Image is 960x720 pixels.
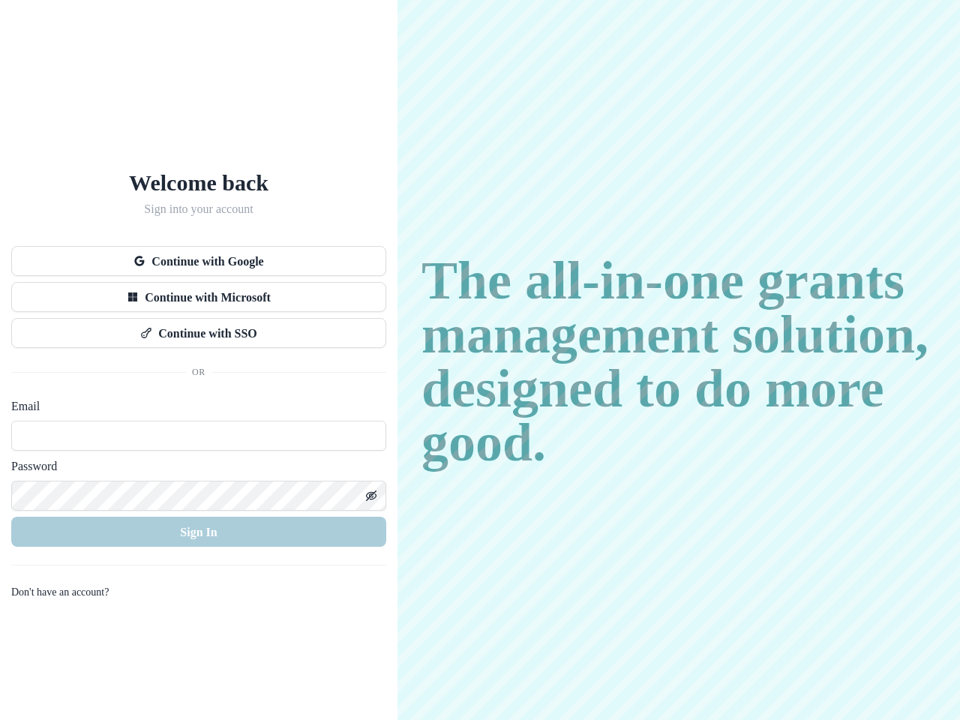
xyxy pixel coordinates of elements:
label: Email [11,397,377,415]
p: Don't have an account? [11,583,136,599]
button: Continue with SSO [11,318,386,348]
button: Sign In [11,517,386,547]
button: Continue with Google [11,246,386,276]
button: Continue with Microsoft [11,282,386,312]
button: Toggle password visibility [359,484,383,508]
h1: Welcome back [11,169,386,196]
h2: Sign into your account [11,202,386,216]
label: Password [11,457,377,475]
